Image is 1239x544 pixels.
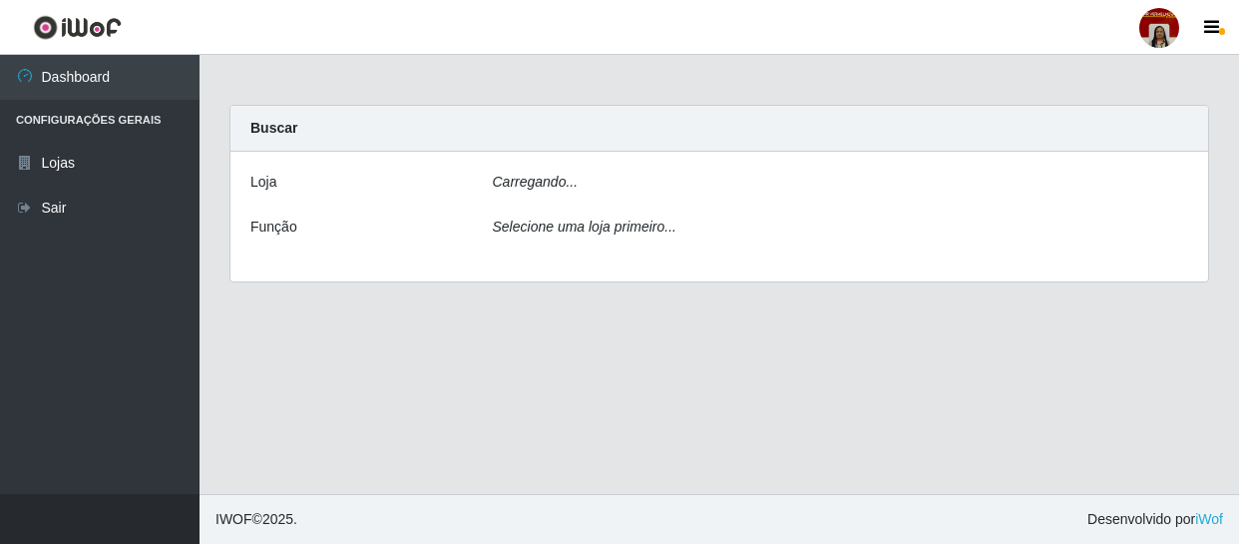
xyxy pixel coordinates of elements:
[33,15,122,40] img: CoreUI Logo
[250,120,297,136] strong: Buscar
[493,219,676,235] i: Selecione uma loja primeiro...
[1087,509,1223,530] span: Desenvolvido por
[215,511,252,527] span: IWOF
[1195,511,1223,527] a: iWof
[250,172,276,193] label: Loja
[250,217,297,238] label: Função
[215,509,297,530] span: © 2025 .
[493,174,579,190] i: Carregando...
